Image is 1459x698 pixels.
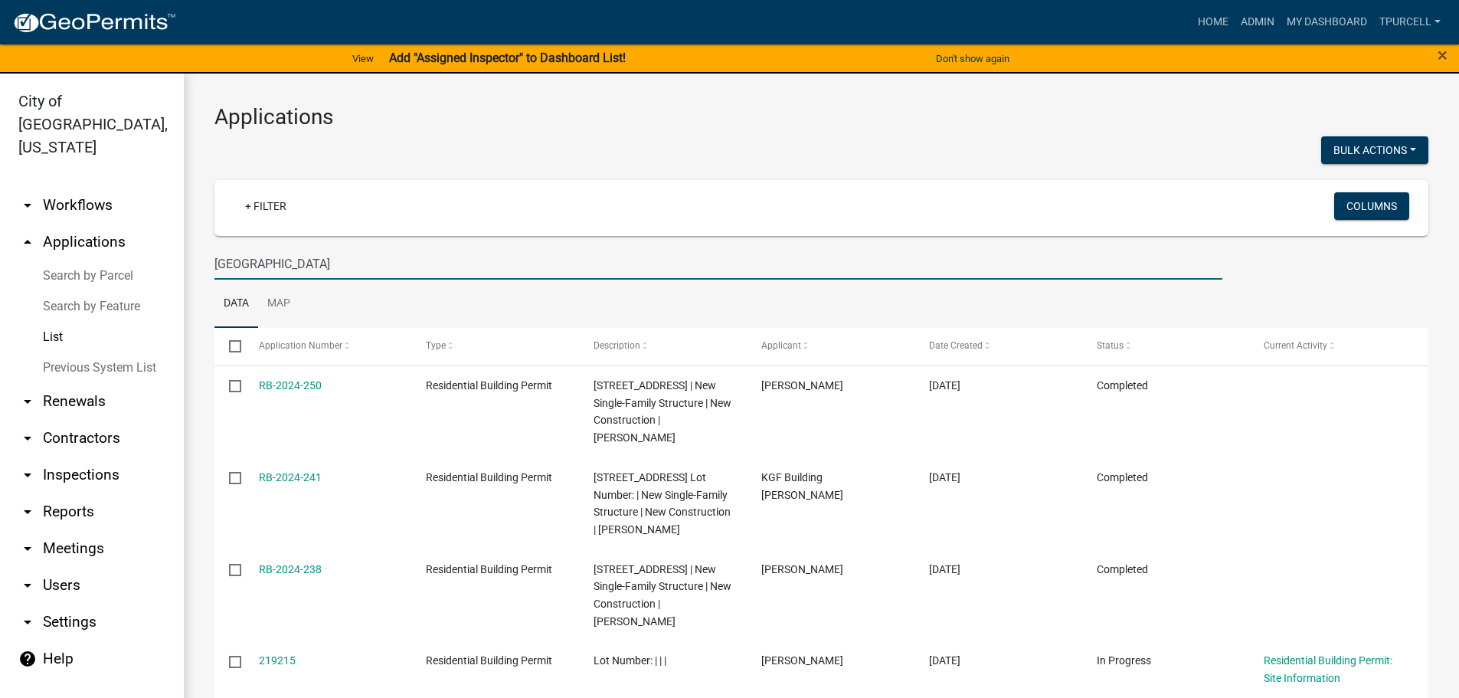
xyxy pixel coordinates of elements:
[426,563,552,575] span: Residential Building Permit
[259,471,322,483] a: RB-2024-241
[214,328,244,365] datatable-header-cell: Select
[426,340,446,351] span: Type
[18,539,37,558] i: arrow_drop_down
[1097,563,1148,575] span: Completed
[426,654,552,667] span: Residential Building Permit
[929,563,960,575] span: 04/10/2024
[1438,44,1448,66] span: ×
[1249,328,1417,365] datatable-header-cell: Current Activity
[1264,654,1392,684] a: Residential Building Permit: Site Information
[1097,654,1151,667] span: In Progress
[929,654,960,667] span: 02/06/2024
[426,379,552,392] span: Residential Building Permit
[929,379,960,392] span: 04/25/2024
[1438,46,1448,64] button: Close
[346,46,380,71] a: View
[594,340,640,351] span: Description
[579,328,747,365] datatable-header-cell: Description
[18,466,37,484] i: arrow_drop_down
[18,196,37,215] i: arrow_drop_down
[761,379,843,392] span: JENNIFER JONES
[258,280,299,329] a: Map
[259,340,342,351] span: Application Number
[18,392,37,411] i: arrow_drop_down
[929,340,983,351] span: Date Created
[1097,471,1148,483] span: Completed
[594,379,731,444] span: 321 FAIRFIELD AVENUE Lot Number: 8011 | New Single-Family Structure | New Construction | Jennifer...
[18,576,37,595] i: arrow_drop_down
[411,328,579,365] datatable-header-cell: Type
[1264,340,1327,351] span: Current Activity
[929,471,960,483] span: 04/11/2024
[1192,8,1235,37] a: Home
[914,328,1082,365] datatable-header-cell: Date Created
[214,248,1222,280] input: Search for applications
[761,340,801,351] span: Applicant
[214,280,258,329] a: Data
[18,650,37,668] i: help
[761,471,843,501] span: KGF Building Bill Simpson
[426,471,552,483] span: Residential Building Permit
[1321,136,1428,164] button: Bulk Actions
[18,613,37,631] i: arrow_drop_down
[1097,340,1124,351] span: Status
[214,104,1428,130] h3: Applications
[1373,8,1447,37] a: Tpurcell
[259,563,322,575] a: RB-2024-238
[594,563,731,628] span: 317 FAIRFIELD AVENUE Lot Number: 8010 | New Single-Family Structure | New Construction | Jennifer...
[18,233,37,251] i: arrow_drop_up
[244,328,411,365] datatable-header-cell: Application Number
[233,192,299,220] a: + Filter
[1235,8,1281,37] a: Admin
[747,328,914,365] datatable-header-cell: Applicant
[1097,379,1148,392] span: Completed
[594,471,731,536] span: 305 FAIRFIELD AVENUE Lot Number: | New Single-Family Structure | New Construction | Bill Simpson
[18,503,37,521] i: arrow_drop_down
[930,46,1016,71] button: Don't show again
[761,563,843,575] span: JENNIFER JONES
[1081,328,1249,365] datatable-header-cell: Status
[761,654,843,667] span: JENNIFER JONES
[259,379,322,392] a: RB-2024-250
[389,51,626,65] strong: Add "Assigned Inspector" to Dashboard List!
[259,654,296,667] a: 219215
[1281,8,1373,37] a: My Dashboard
[18,429,37,447] i: arrow_drop_down
[1334,192,1409,220] button: Columns
[594,654,666,667] span: Lot Number: | | |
